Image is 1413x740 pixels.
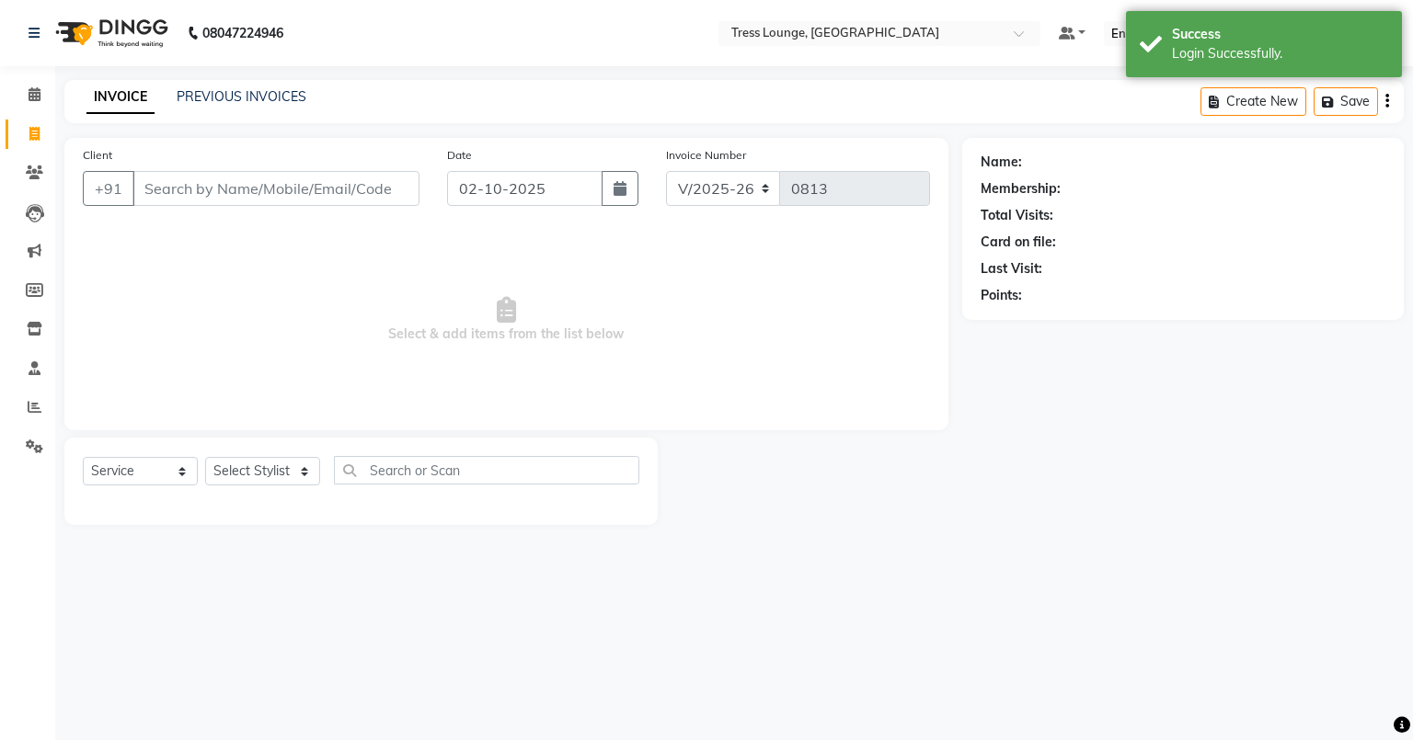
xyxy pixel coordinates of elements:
[1314,87,1378,116] button: Save
[1200,87,1306,116] button: Create New
[981,259,1042,279] div: Last Visit:
[83,171,134,206] button: +91
[202,7,283,59] b: 08047224946
[83,147,112,164] label: Client
[83,228,930,412] span: Select & add items from the list below
[132,171,419,206] input: Search by Name/Mobile/Email/Code
[47,7,173,59] img: logo
[981,179,1061,199] div: Membership:
[1172,44,1388,63] div: Login Successfully.
[447,147,472,164] label: Date
[666,147,746,164] label: Invoice Number
[334,456,639,484] input: Search or Scan
[981,153,1022,172] div: Name:
[981,206,1053,225] div: Total Visits:
[981,233,1056,252] div: Card on file:
[177,88,306,105] a: PREVIOUS INVOICES
[86,81,155,114] a: INVOICE
[981,286,1022,305] div: Points:
[1172,25,1388,44] div: Success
